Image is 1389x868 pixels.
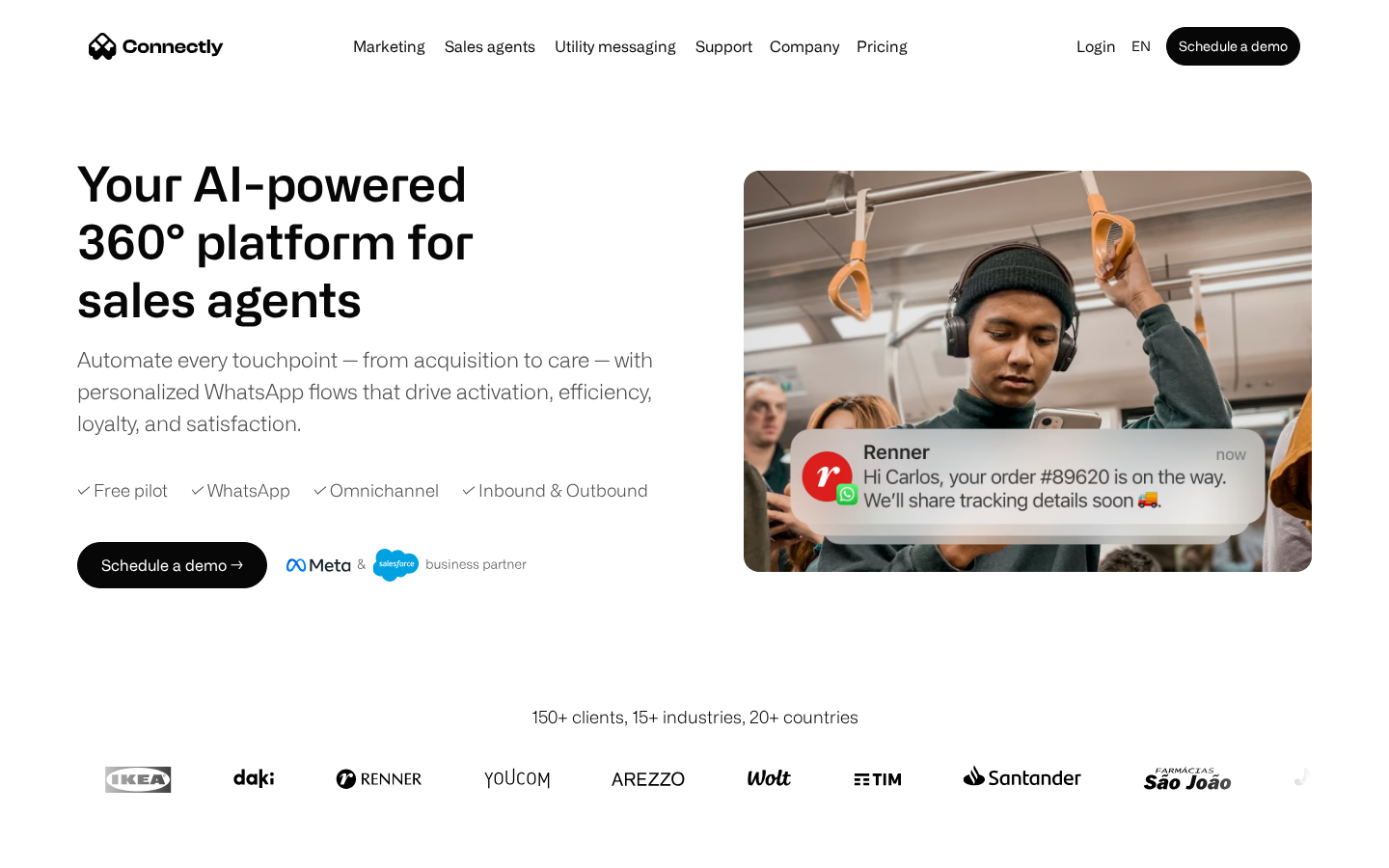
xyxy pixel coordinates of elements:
[77,343,685,439] div: Automate every touchpoint — from acquisition to care — with personalized WhatsApp flows that driv...
[345,39,433,54] a: Marketing
[462,477,648,503] div: ✓ Inbound & Outbound
[1124,33,1162,60] div: en
[286,549,528,582] img: Meta and Salesforce business partner badge.
[764,33,845,60] div: Company
[547,39,684,54] a: Utility messaging
[1131,33,1151,60] div: en
[19,832,116,861] aside: Language selected: English
[849,39,915,54] a: Pricing
[531,704,858,730] div: 150+ clients, 15+ industries, 20+ countries
[77,270,521,328] div: 1 of 4
[770,33,839,60] div: Company
[39,834,116,861] ul: Language list
[77,270,521,328] h1: sales agents
[77,270,521,328] div: carousel
[313,477,439,503] div: ✓ Omnichannel
[89,32,224,61] a: home
[1069,33,1124,60] a: Login
[437,39,543,54] a: Sales agents
[77,477,168,503] div: ✓ Free pilot
[77,542,267,588] a: Schedule a demo →
[688,39,760,54] a: Support
[1166,27,1300,66] a: Schedule a demo
[191,477,290,503] div: ✓ WhatsApp
[77,154,521,270] h1: Your AI-powered 360° platform for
